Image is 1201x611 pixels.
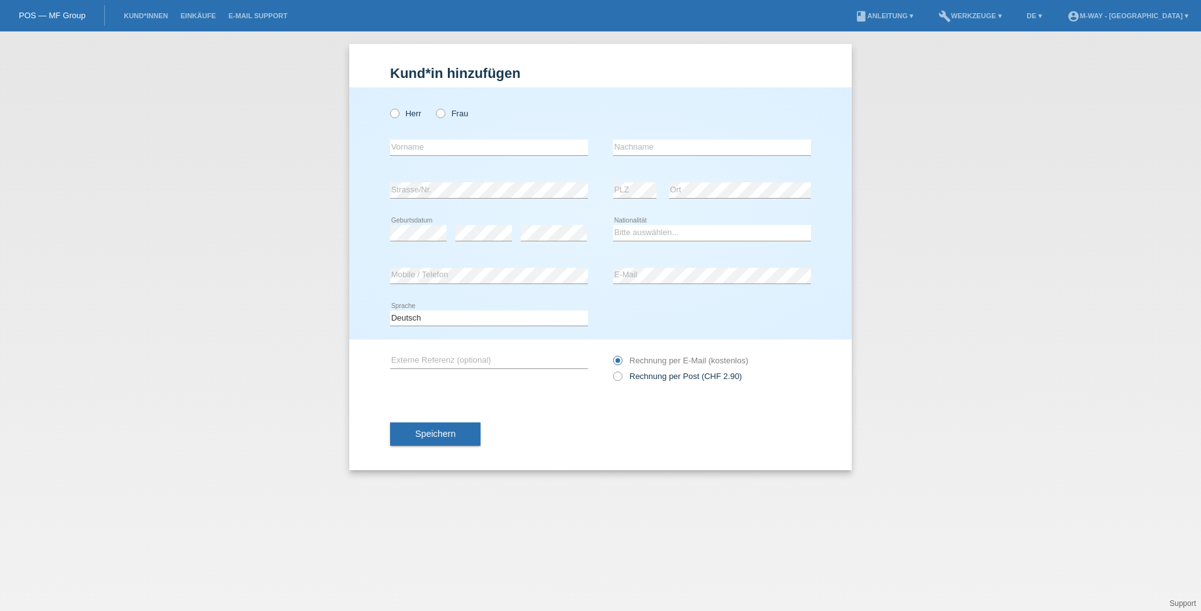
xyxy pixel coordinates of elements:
[613,356,621,372] input: Rechnung per E-Mail (kostenlos)
[1067,10,1080,23] i: account_circle
[390,109,421,118] label: Herr
[415,429,455,439] span: Speichern
[390,65,811,81] h1: Kund*in hinzufügen
[174,12,222,19] a: Einkäufe
[1170,599,1196,608] a: Support
[849,12,920,19] a: bookAnleitung ▾
[613,372,621,387] input: Rechnung per Post (CHF 2.90)
[938,10,951,23] i: build
[436,109,444,117] input: Frau
[222,12,294,19] a: E-Mail Support
[19,11,85,20] a: POS — MF Group
[117,12,174,19] a: Kund*innen
[855,10,867,23] i: book
[613,356,748,365] label: Rechnung per E-Mail (kostenlos)
[390,422,481,446] button: Speichern
[932,12,1008,19] a: buildWerkzeuge ▾
[1021,12,1048,19] a: DE ▾
[390,109,398,117] input: Herr
[436,109,468,118] label: Frau
[1061,12,1195,19] a: account_circlem-way - [GEOGRAPHIC_DATA] ▾
[613,372,742,381] label: Rechnung per Post (CHF 2.90)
